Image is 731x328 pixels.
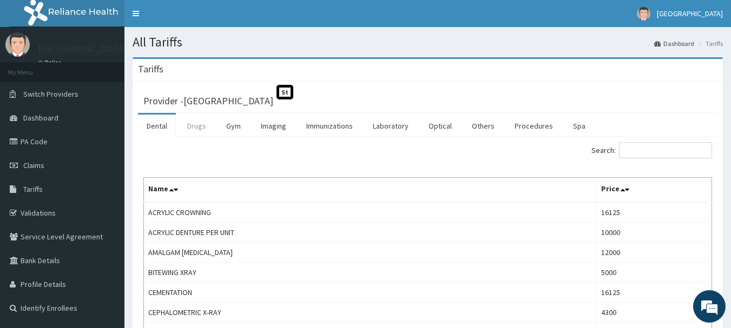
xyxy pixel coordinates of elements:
td: 16125 [597,283,712,303]
a: Online [38,59,64,66]
img: User Image [5,32,30,57]
a: Procedures [506,115,562,137]
a: Gym [218,115,249,137]
td: CEMENTATION [144,283,597,303]
img: d_794563401_company_1708531726252_794563401 [20,54,44,81]
p: [GEOGRAPHIC_DATA] [38,44,127,53]
div: Minimize live chat window [177,5,203,31]
a: Drugs [179,115,215,137]
span: Claims [23,160,44,170]
a: Imaging [252,115,295,137]
span: Switch Providers [23,89,78,99]
span: [GEOGRAPHIC_DATA] [657,9,723,18]
a: Optical [420,115,460,137]
a: Laboratory [364,115,417,137]
td: 4300 [597,303,712,323]
td: 10000 [597,223,712,243]
a: Dental [138,115,176,137]
th: Price [597,178,712,203]
td: ACRYLIC CROWNING [144,202,597,223]
input: Search: [619,142,712,158]
span: Dashboard [23,113,58,123]
th: Name [144,178,597,203]
td: 12000 [597,243,712,263]
a: Immunizations [298,115,361,137]
td: AMALGAM [MEDICAL_DATA] [144,243,597,263]
span: St [276,85,293,99]
textarea: Type your message and hit 'Enter' [5,216,206,253]
span: We're online! [63,96,149,205]
td: BITEWING XRAY [144,263,597,283]
h3: Tariffs [138,64,163,74]
h3: Provider - [GEOGRAPHIC_DATA] [143,96,273,106]
a: Others [463,115,503,137]
a: Spa [564,115,594,137]
td: CEPHALOMETRIC X-RAY [144,303,597,323]
img: User Image [637,7,650,21]
li: Tariffs [695,39,723,48]
td: 5000 [597,263,712,283]
div: Chat with us now [56,61,182,75]
a: Dashboard [654,39,694,48]
td: ACRYLIC DENTURE PER UNIT [144,223,597,243]
td: 16125 [597,202,712,223]
label: Search: [591,142,712,158]
span: Tariffs [23,184,43,194]
h1: All Tariffs [133,35,723,49]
